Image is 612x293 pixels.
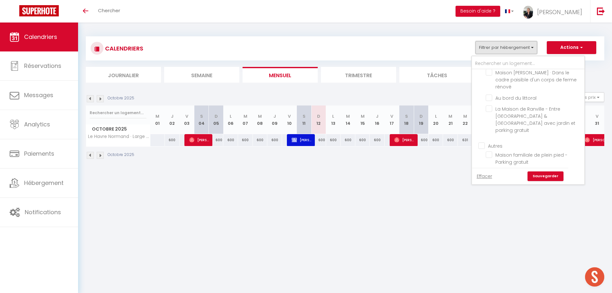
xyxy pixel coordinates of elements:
[341,134,355,146] div: 600
[171,113,173,119] abbr: J
[471,56,585,185] div: Filtrer par hébergement
[475,41,537,54] button: Filtrer par hébergement
[537,8,582,16] span: [PERSON_NAME]
[443,105,458,134] th: 21
[597,7,605,15] img: logout
[209,134,224,146] div: 600
[547,41,596,54] button: Actions
[370,134,385,146] div: 600
[311,105,326,134] th: 12
[458,105,473,134] th: 22
[253,134,268,146] div: 600
[267,105,282,134] th: 09
[346,113,350,119] abbr: M
[243,67,318,83] li: Mensuel
[108,152,134,158] p: Octobre 2025
[108,95,134,101] p: Octobre 2025
[385,105,399,134] th: 17
[24,120,50,128] span: Analytics
[303,113,306,119] abbr: S
[194,105,209,134] th: 04
[103,41,143,56] h3: CALENDRIERS
[394,134,414,146] span: [PERSON_NAME]
[180,105,194,134] th: 03
[288,113,291,119] abbr: V
[376,113,378,119] abbr: J
[596,113,599,119] abbr: V
[165,105,180,134] th: 02
[164,67,239,83] li: Semaine
[292,134,311,146] span: [PERSON_NAME]
[209,105,224,134] th: 05
[488,143,502,149] span: Autres
[238,105,253,134] th: 07
[495,106,575,133] span: La Maison de Ranville - Entre [GEOGRAPHIC_DATA] & [GEOGRAPHIC_DATA] avec jardin et parking gratuit
[86,67,161,83] li: Journalier
[472,58,584,69] input: Rechercher un logement...
[429,105,443,134] th: 20
[456,6,500,17] button: Besoin d'aide ?
[98,7,120,14] span: Chercher
[87,134,151,139] span: Le Havre Normand · Large Villa indoor... · Large Villa indoor swimming pool pétanque court
[585,267,604,287] div: Ouvrir le chat
[326,134,341,146] div: 600
[420,113,423,119] abbr: D
[86,124,150,134] span: Octobre 2025
[341,105,355,134] th: 14
[282,105,297,134] th: 10
[267,134,282,146] div: 600
[355,134,370,146] div: 600
[405,113,408,119] abbr: S
[273,113,276,119] abbr: J
[311,134,326,146] div: 600
[429,134,443,146] div: 600
[523,6,533,19] img: ...
[24,150,54,158] span: Paiements
[215,113,218,119] abbr: D
[370,105,385,134] th: 16
[390,113,393,119] abbr: V
[332,113,334,119] abbr: L
[24,62,61,70] span: Réservations
[463,113,467,119] abbr: M
[414,105,429,134] th: 19
[458,134,473,146] div: 631
[361,113,365,119] abbr: M
[24,91,53,99] span: Messages
[155,113,159,119] abbr: M
[185,113,188,119] abbr: V
[238,134,253,146] div: 600
[244,113,247,119] abbr: M
[230,113,232,119] abbr: L
[414,134,429,146] div: 600
[590,105,604,134] th: 31
[25,208,61,216] span: Notifications
[150,105,165,134] th: 01
[258,113,262,119] abbr: M
[355,105,370,134] th: 15
[528,171,563,181] a: Sauvegarder
[90,107,146,119] input: Rechercher un logement...
[495,152,567,165] span: Maison familiale de plein pied - Parking gratuit
[24,179,64,187] span: Hébergement
[189,134,209,146] span: [PERSON_NAME]
[317,113,320,119] abbr: D
[435,113,437,119] abbr: L
[19,5,59,16] img: Super Booking
[321,67,396,83] li: Trimestre
[443,134,458,146] div: 600
[253,105,268,134] th: 08
[448,113,452,119] abbr: M
[297,105,311,134] th: 11
[399,67,475,83] li: Tâches
[223,134,238,146] div: 600
[326,105,341,134] th: 13
[223,105,238,134] th: 06
[200,113,203,119] abbr: S
[495,95,537,101] span: Au bord du littoral
[495,69,577,90] span: Maison [PERSON_NAME] · Dans le cadre paisible d'un corps de ferme rénové
[165,134,180,146] div: 600
[477,173,492,180] a: Effacer
[24,33,57,41] span: Calendriers
[399,105,414,134] th: 18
